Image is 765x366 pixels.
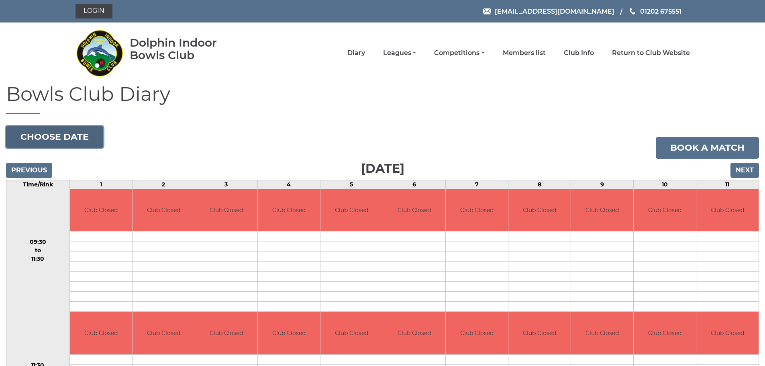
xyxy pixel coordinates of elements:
a: Competitions [434,49,484,57]
td: Club Closed [383,189,445,231]
td: Club Closed [320,189,383,231]
a: Club Info [564,49,594,57]
td: Club Closed [195,189,257,231]
input: Previous [6,163,52,178]
td: 2 [132,180,195,189]
td: Club Closed [133,189,195,231]
td: Club Closed [258,312,320,354]
img: Email [483,8,491,14]
td: Club Closed [508,189,571,231]
td: Club Closed [696,312,759,354]
td: 7 [445,180,508,189]
td: Club Closed [446,189,508,231]
div: Dolphin Indoor Bowls Club [130,37,243,61]
input: Next [730,163,759,178]
td: 8 [508,180,571,189]
td: Club Closed [508,312,571,354]
td: 1 [69,180,132,189]
span: [EMAIL_ADDRESS][DOMAIN_NAME] [495,7,614,15]
td: Club Closed [70,312,132,354]
a: Book a match [656,137,759,159]
td: 5 [320,180,383,189]
td: 6 [383,180,445,189]
a: Leagues [383,49,416,57]
td: Club Closed [195,312,257,354]
td: Club Closed [258,189,320,231]
span: 01202 675551 [640,7,681,15]
td: 09:30 to 11:30 [6,189,70,312]
a: Members list [503,49,546,57]
a: Diary [347,49,365,57]
td: Club Closed [634,312,696,354]
td: Club Closed [133,312,195,354]
td: Club Closed [571,312,633,354]
td: Club Closed [383,312,445,354]
td: Club Closed [634,189,696,231]
td: 4 [257,180,320,189]
a: Phone us 01202 675551 [628,6,681,16]
td: Club Closed [446,312,508,354]
td: 9 [571,180,633,189]
td: Club Closed [70,189,132,231]
td: 3 [195,180,257,189]
img: Phone us [630,8,635,14]
td: Club Closed [320,312,383,354]
a: Return to Club Website [612,49,690,57]
button: Choose date [6,126,103,148]
a: Email [EMAIL_ADDRESS][DOMAIN_NAME] [483,6,614,16]
a: Login [75,4,112,18]
td: Club Closed [571,189,633,231]
img: Dolphin Indoor Bowls Club [75,25,124,81]
td: 10 [633,180,696,189]
h1: Bowls Club Diary [6,84,759,114]
td: Club Closed [696,189,759,231]
td: Time/Rink [6,180,70,189]
td: 11 [696,180,759,189]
